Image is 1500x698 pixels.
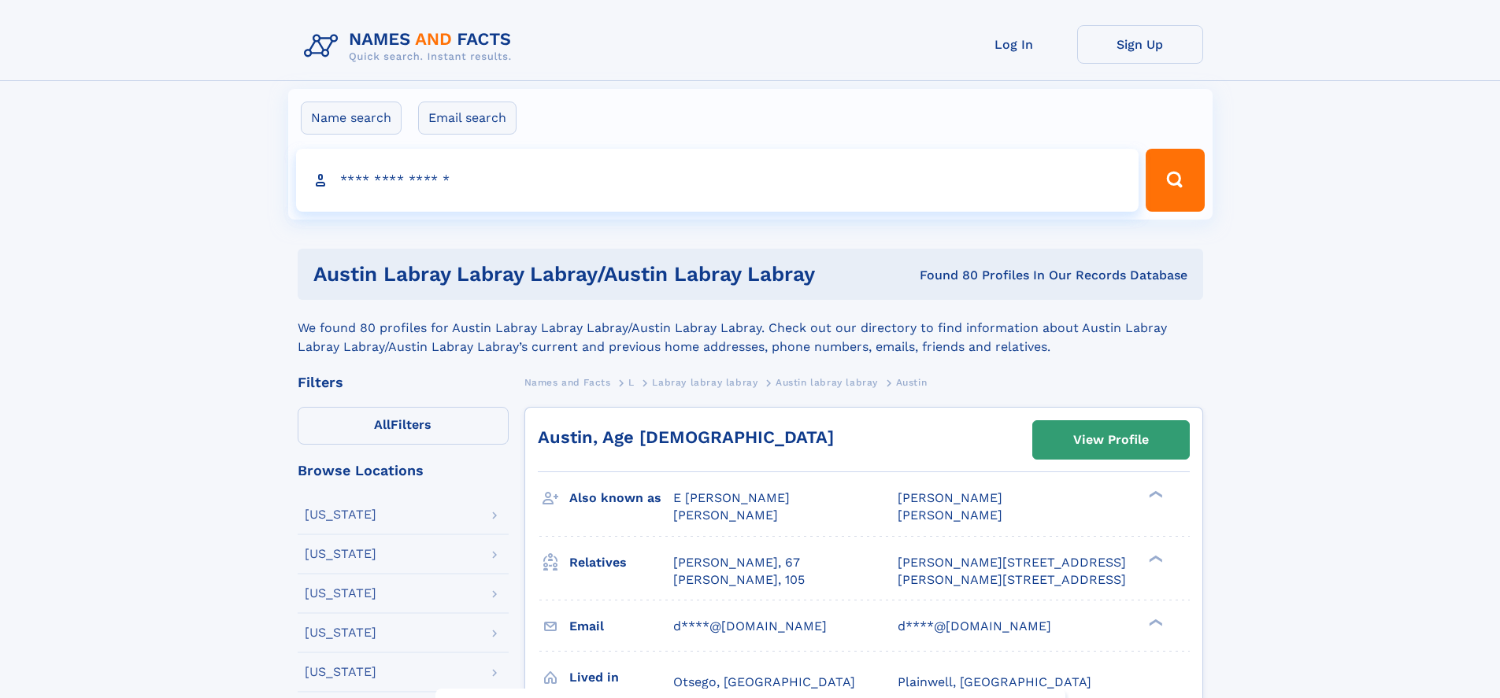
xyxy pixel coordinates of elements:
[301,102,402,135] label: Name search
[652,377,757,388] span: Labray labray labray
[313,264,868,284] h1: Austin Labray Labray Labray/austin Labray Labray
[305,508,376,521] div: [US_STATE]
[867,267,1187,284] div: Found 80 Profiles In Our Records Database
[898,490,1002,505] span: [PERSON_NAME]
[898,554,1126,571] a: [PERSON_NAME][STREET_ADDRESS]
[896,377,928,388] span: Austin
[298,25,524,68] img: Logo Names and Facts
[1145,553,1164,563] div: ❯
[298,300,1203,356] div: We found 80 profiles for Austin Labray Labray Labray/Austin Labray Labray. Check out our director...
[951,25,1077,64] a: Log In
[673,508,778,523] span: [PERSON_NAME]
[305,548,376,560] div: [US_STATE]
[1033,421,1189,459] a: View Profile
[628,377,635,388] span: L
[898,674,1091,689] span: Plainwell, [GEOGRAPHIC_DATA]
[305,626,376,639] div: [US_STATE]
[776,372,878,392] a: Austin labray labray
[898,571,1126,589] a: [PERSON_NAME][STREET_ADDRESS]
[524,372,611,392] a: Names and Facts
[298,463,509,478] div: Browse Locations
[305,666,376,678] div: [US_STATE]
[673,490,790,505] span: E [PERSON_NAME]
[569,664,673,691] h3: Lived in
[673,554,800,571] a: [PERSON_NAME], 67
[1073,422,1149,458] div: View Profile
[374,417,391,432] span: All
[569,549,673,576] h3: Relatives
[1145,617,1164,627] div: ❯
[298,375,509,390] div: Filters
[1146,149,1204,212] button: Search Button
[569,485,673,511] h3: Also known as
[296,149,1139,212] input: search input
[898,508,1002,523] span: [PERSON_NAME]
[628,372,635,392] a: L
[776,377,878,388] span: Austin labray labray
[652,372,757,392] a: Labray labray labray
[538,427,834,447] a: Austin, Age [DEMOGRAPHIC_DATA]
[418,102,517,135] label: Email search
[673,674,855,689] span: Otsego, [GEOGRAPHIC_DATA]
[305,587,376,600] div: [US_STATE]
[298,407,509,445] label: Filters
[1145,489,1164,500] div: ❯
[673,571,805,589] a: [PERSON_NAME], 105
[1077,25,1203,64] a: Sign Up
[569,613,673,640] h3: Email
